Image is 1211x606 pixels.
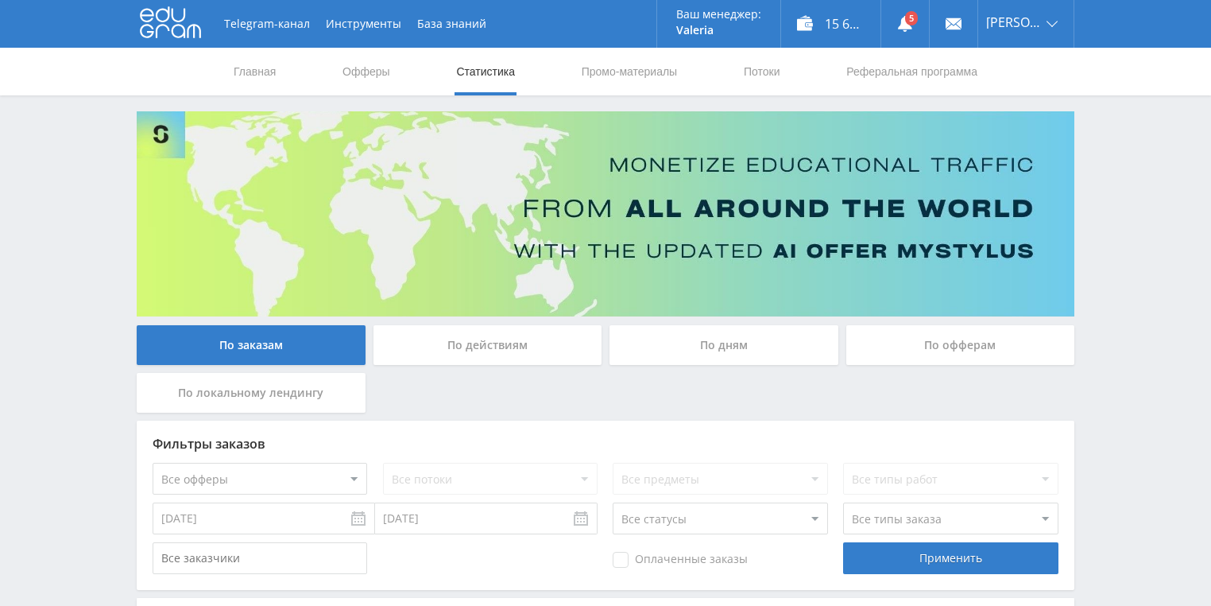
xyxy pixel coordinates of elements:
[373,325,602,365] div: По действиям
[232,48,277,95] a: Главная
[137,325,366,365] div: По заказам
[153,542,367,574] input: Все заказчики
[137,111,1074,317] img: Banner
[676,8,761,21] p: Ваш менеджер:
[843,542,1058,574] div: Применить
[845,48,979,95] a: Реферальная программа
[676,24,761,37] p: Valeria
[742,48,782,95] a: Потоки
[613,552,748,568] span: Оплаченные заказы
[609,325,838,365] div: По дням
[137,373,366,413] div: По локальному лендингу
[986,16,1042,29] span: [PERSON_NAME]
[580,48,679,95] a: Промо-материалы
[341,48,392,95] a: Офферы
[455,48,517,95] a: Статистика
[846,325,1075,365] div: По офферам
[153,437,1058,451] div: Фильтры заказов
